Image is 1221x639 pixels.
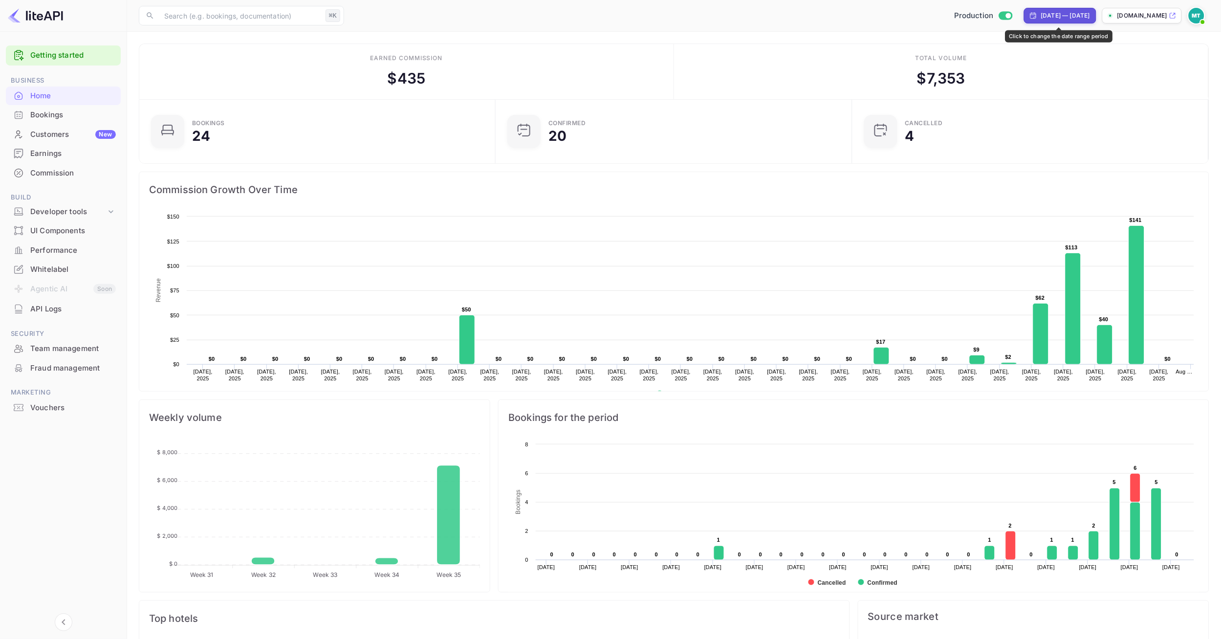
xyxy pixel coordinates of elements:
[544,369,563,381] text: [DATE], 2025
[655,551,658,557] text: 0
[1165,356,1171,362] text: $0
[353,369,372,381] text: [DATE], 2025
[672,369,691,381] text: [DATE], 2025
[251,572,276,579] tspan: Week 32
[913,564,931,570] text: [DATE]
[6,125,121,144] div: CustomersNew
[30,50,116,61] a: Getting started
[6,45,121,66] div: Getting started
[326,9,340,22] div: ⌘K
[767,369,786,381] text: [DATE], 2025
[496,356,502,362] text: $0
[717,537,720,543] text: 1
[1054,369,1073,381] text: [DATE], 2025
[905,129,915,143] div: 4
[6,241,121,260] div: Performance
[6,75,121,86] span: Business
[525,499,528,505] text: 4
[169,560,177,567] tspan: $ 0
[783,356,789,362] text: $0
[368,356,374,362] text: $0
[508,410,1199,425] span: Bookings for the period
[194,369,213,381] text: [DATE], 2025
[30,168,116,179] div: Commission
[240,356,247,362] text: $0
[663,564,680,570] text: [DATE]
[954,10,994,22] span: Production
[192,120,225,126] div: Bookings
[736,369,755,381] text: [DATE], 2025
[571,551,574,557] text: 0
[538,564,555,570] text: [DATE]
[155,278,162,302] text: Revenue
[385,369,404,381] text: [DATE], 2025
[30,90,116,102] div: Home
[799,369,818,381] text: [DATE], 2025
[1050,537,1053,543] text: 1
[6,398,121,417] a: Vouchers
[846,356,852,362] text: $0
[942,356,948,362] text: $0
[895,369,914,381] text: [DATE], 2025
[432,356,438,362] text: $0
[30,363,116,374] div: Fraud management
[1005,354,1012,360] text: $2
[1121,564,1139,570] text: [DATE]
[149,611,840,626] span: Top hotels
[336,356,343,362] text: $0
[591,356,597,362] text: $0
[548,129,567,143] div: 20
[634,551,637,557] text: 0
[592,551,595,557] text: 0
[6,221,121,240] a: UI Components
[192,129,210,143] div: 24
[209,356,215,362] text: $0
[1099,316,1109,322] text: $40
[6,144,121,162] a: Earnings
[831,369,850,381] text: [DATE], 2025
[927,369,946,381] text: [DATE], 2025
[190,572,214,579] tspan: Week 31
[6,260,121,278] a: Whitelabel
[158,6,322,25] input: Search (e.g. bookings, documentation)
[548,120,586,126] div: Confirmed
[905,551,908,557] text: 0
[55,614,72,631] button: Collapse navigation
[527,356,534,362] text: $0
[917,67,965,89] div: $ 7,353
[608,369,627,381] text: [DATE], 2025
[1155,479,1158,485] text: 5
[1130,217,1142,223] text: $141
[1163,564,1180,570] text: [DATE]
[6,125,121,143] a: CustomersNew
[289,369,308,381] text: [DATE], 2025
[462,307,471,312] text: $50
[876,339,886,345] text: $17
[967,551,970,557] text: 0
[6,359,121,378] div: Fraud management
[959,369,978,381] text: [DATE], 2025
[30,343,116,354] div: Team management
[905,120,943,126] div: CANCELLED
[6,260,121,279] div: Whitelabel
[1150,369,1169,381] text: [DATE], 2025
[30,245,116,256] div: Performance
[30,148,116,159] div: Earnings
[170,337,179,343] text: $25
[6,106,121,124] a: Bookings
[1080,564,1097,570] text: [DATE]
[30,264,116,275] div: Whitelabel
[751,356,757,362] text: $0
[946,551,949,557] text: 0
[1071,537,1074,543] text: 1
[95,130,116,139] div: New
[1009,523,1012,529] text: 2
[6,359,121,377] a: Fraud management
[6,300,121,319] div: API Logs
[6,106,121,125] div: Bookings
[157,505,177,511] tspan: $ 4,000
[30,110,116,121] div: Bookings
[1086,369,1105,381] text: [DATE], 2025
[1066,244,1078,250] text: $113
[955,564,972,570] text: [DATE]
